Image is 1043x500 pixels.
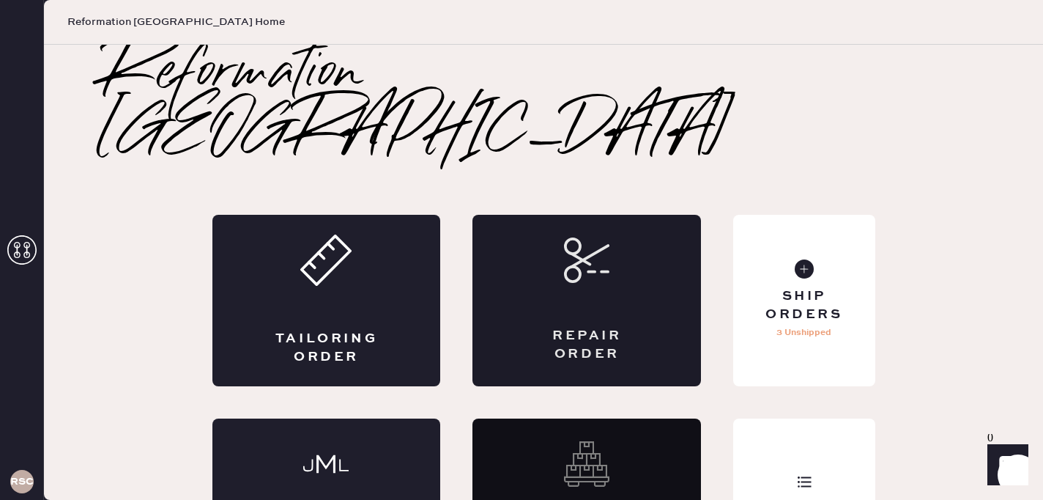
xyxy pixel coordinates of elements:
[103,45,984,162] h2: Reformation [GEOGRAPHIC_DATA]
[745,287,863,324] div: Ship Orders
[10,477,34,487] h3: RSCPA
[531,327,642,364] div: Repair Order
[973,434,1036,497] iframe: Front Chat
[776,324,831,342] p: 3 Unshipped
[67,15,285,29] span: Reformation [GEOGRAPHIC_DATA] Home
[271,330,382,367] div: Tailoring Order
